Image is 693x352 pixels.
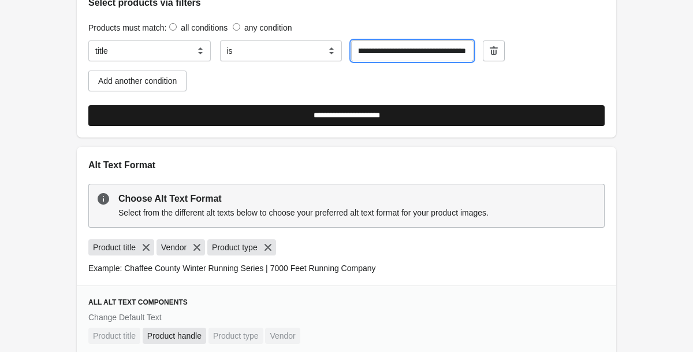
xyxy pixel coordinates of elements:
p: Select from the different alt texts below to choose your preferred alt text format for your produ... [118,207,595,218]
h3: All Alt Text Components [88,298,605,307]
span: Product type [213,330,259,342]
p: Choose Alt Text Format [118,192,595,206]
label: any condition [244,23,292,32]
span: Vendor [161,242,187,253]
h2: Alt Text Format [88,158,605,172]
span: translation missing: en.alt_text.change_default_text [88,313,162,322]
span: Product title [93,242,136,253]
div: Products must match: [88,21,605,34]
p: Example: Chaffee County Winter Running Series | 7000 Feet Running Company [88,262,605,274]
span: Product type [212,242,258,253]
div: Add another condition [98,76,177,86]
span: Vendor [270,330,295,342]
button: Add another condition [88,71,187,91]
span: Product handle [147,330,202,342]
label: all conditions [181,23,228,32]
button: Product handle [143,328,206,344]
span: Product title [93,330,136,342]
